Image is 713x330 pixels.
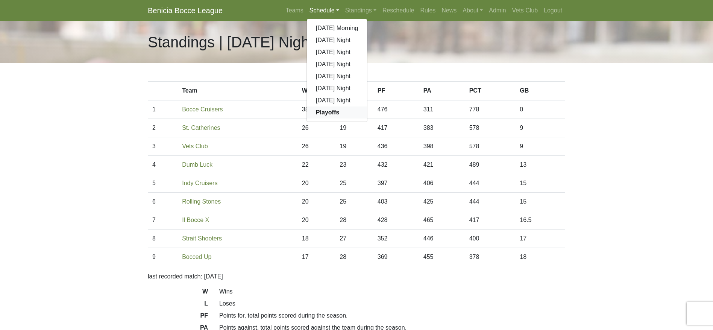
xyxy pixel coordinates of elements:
th: GB [515,82,565,100]
td: 444 [465,193,516,211]
td: 465 [419,211,465,230]
a: Indy Cruisers [182,180,217,186]
a: [DATE] Morning [307,22,367,34]
td: 28 [335,211,373,230]
a: Rules [417,3,438,18]
td: 417 [465,211,516,230]
td: 35 [297,100,335,119]
td: 352 [373,230,419,248]
a: Playoffs [307,106,367,119]
td: 16.5 [515,211,565,230]
td: 17 [297,248,335,266]
td: 27 [335,230,373,248]
a: Strait Shooters [182,235,222,242]
td: 4 [148,156,177,174]
td: 22 [297,156,335,174]
td: 25 [335,174,373,193]
a: Standings [342,3,379,18]
td: 15 [515,193,565,211]
a: About [460,3,486,18]
a: Vets Club [509,3,541,18]
td: 18 [515,248,565,266]
th: W [297,82,335,100]
a: [DATE] Night [307,46,367,58]
td: 15 [515,174,565,193]
a: News [438,3,460,18]
td: 383 [419,119,465,137]
td: 20 [297,211,335,230]
td: 1 [148,100,177,119]
td: 2 [148,119,177,137]
a: Teams [283,3,306,18]
div: Schedule [306,19,368,122]
td: 421 [419,156,465,174]
td: 20 [297,193,335,211]
a: Schedule [306,3,342,18]
th: PF [373,82,419,100]
a: Vets Club [182,143,208,149]
td: 578 [465,137,516,156]
td: 425 [419,193,465,211]
a: [DATE] Night [307,70,367,82]
td: 26 [297,119,335,137]
td: 446 [419,230,465,248]
td: 398 [419,137,465,156]
a: [DATE] Night [307,94,367,106]
th: PCT [465,82,516,100]
td: 25 [335,193,373,211]
td: 400 [465,230,516,248]
td: 378 [465,248,516,266]
td: 3 [148,137,177,156]
td: 436 [373,137,419,156]
a: Logout [541,3,565,18]
td: 26 [297,137,335,156]
th: PA [419,82,465,100]
dt: W [142,287,214,299]
a: Il Bocce X [182,217,209,223]
td: 455 [419,248,465,266]
td: 13 [515,156,565,174]
a: [DATE] Night [307,58,367,70]
a: Reschedule [379,3,417,18]
td: 19 [335,137,373,156]
td: 406 [419,174,465,193]
td: 9 [515,137,565,156]
td: 578 [465,119,516,137]
a: Dumb Luck [182,161,212,168]
td: 417 [373,119,419,137]
td: 403 [373,193,419,211]
td: 28 [335,248,373,266]
strong: Playoffs [316,109,339,116]
td: 9 [148,248,177,266]
dt: PF [142,311,214,323]
a: Bocce Cruisers [182,106,223,113]
td: 7 [148,211,177,230]
a: St. Catherines [182,125,220,131]
dd: Points for, total points scored during the season. [214,311,571,320]
a: [DATE] Night [307,82,367,94]
td: 428 [373,211,419,230]
dt: L [142,299,214,311]
td: 0 [515,100,565,119]
th: Team [177,82,297,100]
td: 476 [373,100,419,119]
td: 8 [148,230,177,248]
td: 18 [297,230,335,248]
p: last recorded match: [DATE] [148,272,565,281]
td: 17 [515,230,565,248]
td: 23 [335,156,373,174]
td: 397 [373,174,419,193]
a: Rolling Stones [182,198,221,205]
td: 20 [297,174,335,193]
td: 19 [335,119,373,137]
td: 6 [148,193,177,211]
td: 444 [465,174,516,193]
a: [DATE] Night [307,34,367,46]
a: Bocced Up [182,254,211,260]
dd: Loses [214,299,571,308]
td: 778 [465,100,516,119]
a: Admin [486,3,509,18]
td: 311 [419,100,465,119]
td: 432 [373,156,419,174]
td: 9 [515,119,565,137]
